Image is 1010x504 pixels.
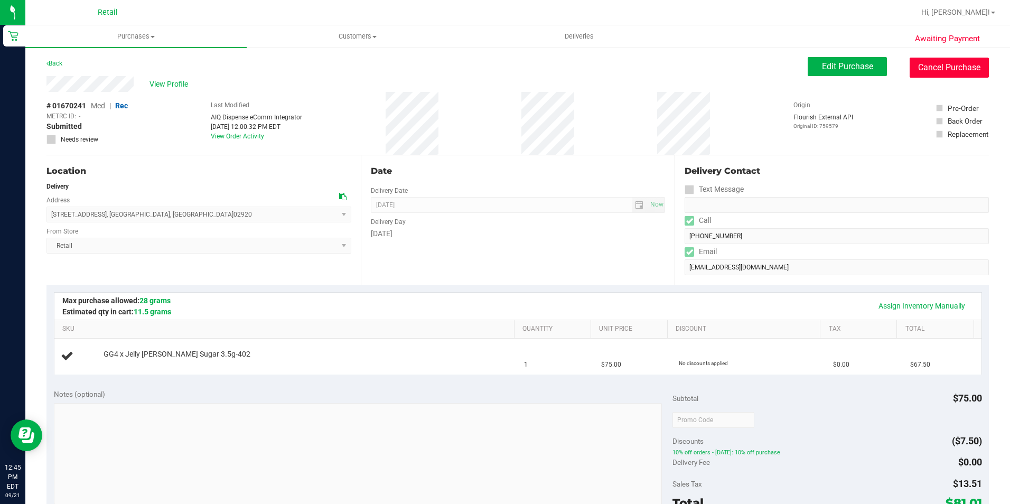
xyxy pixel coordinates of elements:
a: Purchases [25,25,247,48]
span: Med [91,101,105,110]
label: Text Message [685,182,744,197]
span: Sales Tax [672,480,702,488]
span: | [109,101,111,110]
span: $75.00 [601,360,621,370]
p: Original ID: 759579 [793,122,853,130]
input: Promo Code [672,412,754,428]
div: Location [46,165,351,178]
a: View Order Activity [211,133,264,140]
button: Cancel Purchase [910,58,989,78]
span: METRC ID: [46,111,76,121]
label: Delivery Day [371,217,406,227]
span: Delivery Fee [672,458,710,466]
div: Copy address to clipboard [339,191,347,202]
span: Hi, [PERSON_NAME]! [921,8,990,16]
strong: Delivery [46,183,69,190]
div: Delivery Contact [685,165,989,178]
span: Discounts [672,432,704,451]
span: View Profile [149,79,192,90]
span: 11.5 grams [134,307,171,316]
div: [DATE] 12:00:32 PM EDT [211,122,302,132]
span: Edit Purchase [822,61,873,71]
iframe: Resource center [11,419,42,451]
span: - [79,111,80,121]
label: Last Modified [211,100,249,110]
span: $0.00 [833,360,849,370]
span: Deliveries [550,32,608,41]
button: Edit Purchase [808,57,887,76]
label: Origin [793,100,810,110]
input: Format: (999) 999-9999 [685,197,989,213]
p: 09/21 [5,491,21,499]
a: Assign Inventory Manually [872,297,972,315]
label: Call [685,213,711,228]
span: # 01670241 [46,100,86,111]
div: [DATE] [371,228,666,239]
div: Pre-Order [948,103,979,114]
div: Date [371,165,666,178]
a: Deliveries [469,25,690,48]
a: Unit Price [599,325,663,333]
span: Submitted [46,121,82,132]
span: Customers [247,32,467,41]
label: From Store [46,227,78,236]
span: Subtotal [672,394,698,403]
span: 1 [524,360,528,370]
a: SKU [62,325,510,333]
a: Total [905,325,969,333]
a: Back [46,60,62,67]
a: Tax [829,325,893,333]
span: 10% off orders - [DATE]: 10% off purchase [672,449,982,456]
span: Rec [115,101,128,110]
a: Discount [676,325,816,333]
span: GG4 x Jelly [PERSON_NAME] Sugar 3.5g-402 [104,349,250,359]
span: 28 grams [139,296,171,305]
span: Needs review [61,135,98,144]
label: Delivery Date [371,186,408,195]
div: Flourish External API [793,113,853,130]
input: Format: (999) 999-9999 [685,228,989,244]
div: Replacement [948,129,988,139]
span: $0.00 [958,456,982,468]
span: Estimated qty in cart: [62,307,171,316]
inline-svg: Retail [8,31,18,41]
span: Retail [98,8,118,17]
span: Purchases [25,32,247,41]
div: Back Order [948,116,983,126]
p: 12:45 PM EDT [5,463,21,491]
span: No discounts applied [679,360,728,366]
a: Quantity [522,325,586,333]
label: Address [46,195,70,205]
span: ($7.50) [952,435,982,446]
span: Awaiting Payment [915,33,980,45]
span: Max purchase allowed: [62,296,171,305]
div: AIQ Dispense eComm Integrator [211,113,302,122]
label: Email [685,244,717,259]
a: Customers [247,25,468,48]
span: $75.00 [953,393,982,404]
span: $13.51 [953,478,982,489]
span: Notes (optional) [54,390,105,398]
span: $67.50 [910,360,930,370]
